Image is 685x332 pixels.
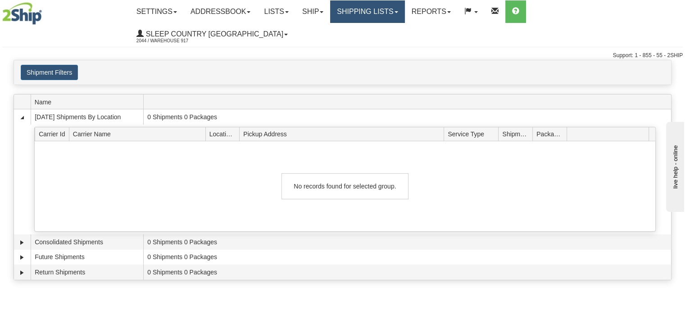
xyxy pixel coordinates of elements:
a: Lists [257,0,295,23]
span: Service Type [448,127,498,141]
span: Location Id [209,127,240,141]
span: Carrier Name [73,127,205,141]
span: Carrier Id [39,127,69,141]
img: logo2044.jpg [2,2,42,25]
td: Return Shipments [31,265,143,280]
td: 0 Shipments 0 Packages [143,109,671,125]
iframe: chat widget [664,120,684,212]
div: live help - online [7,8,83,14]
div: Support: 1 - 855 - 55 - 2SHIP [2,52,683,59]
td: 0 Shipments 0 Packages [143,265,671,280]
span: Packages [536,127,567,141]
button: Shipment Filters [21,65,78,80]
a: Reports [405,0,458,23]
td: 0 Shipments 0 Packages [143,250,671,265]
a: Settings [130,0,184,23]
a: Addressbook [184,0,258,23]
span: 2044 / Warehouse 917 [136,36,204,45]
td: 0 Shipments 0 Packages [143,234,671,250]
span: Pickup Address [243,127,444,141]
a: Sleep Country [GEOGRAPHIC_DATA] 2044 / Warehouse 917 [130,23,295,45]
td: Consolidated Shipments [31,234,143,250]
a: Expand [18,238,27,247]
span: Shipments [502,127,532,141]
span: Name [35,95,143,109]
a: Collapse [18,113,27,122]
div: No records found for selected group. [281,173,408,199]
a: Shipping lists [330,0,404,23]
td: [DATE] Shipments By Location [31,109,143,125]
a: Ship [295,0,330,23]
span: Sleep Country [GEOGRAPHIC_DATA] [144,30,283,38]
td: Future Shipments [31,250,143,265]
a: Expand [18,253,27,262]
a: Expand [18,268,27,277]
